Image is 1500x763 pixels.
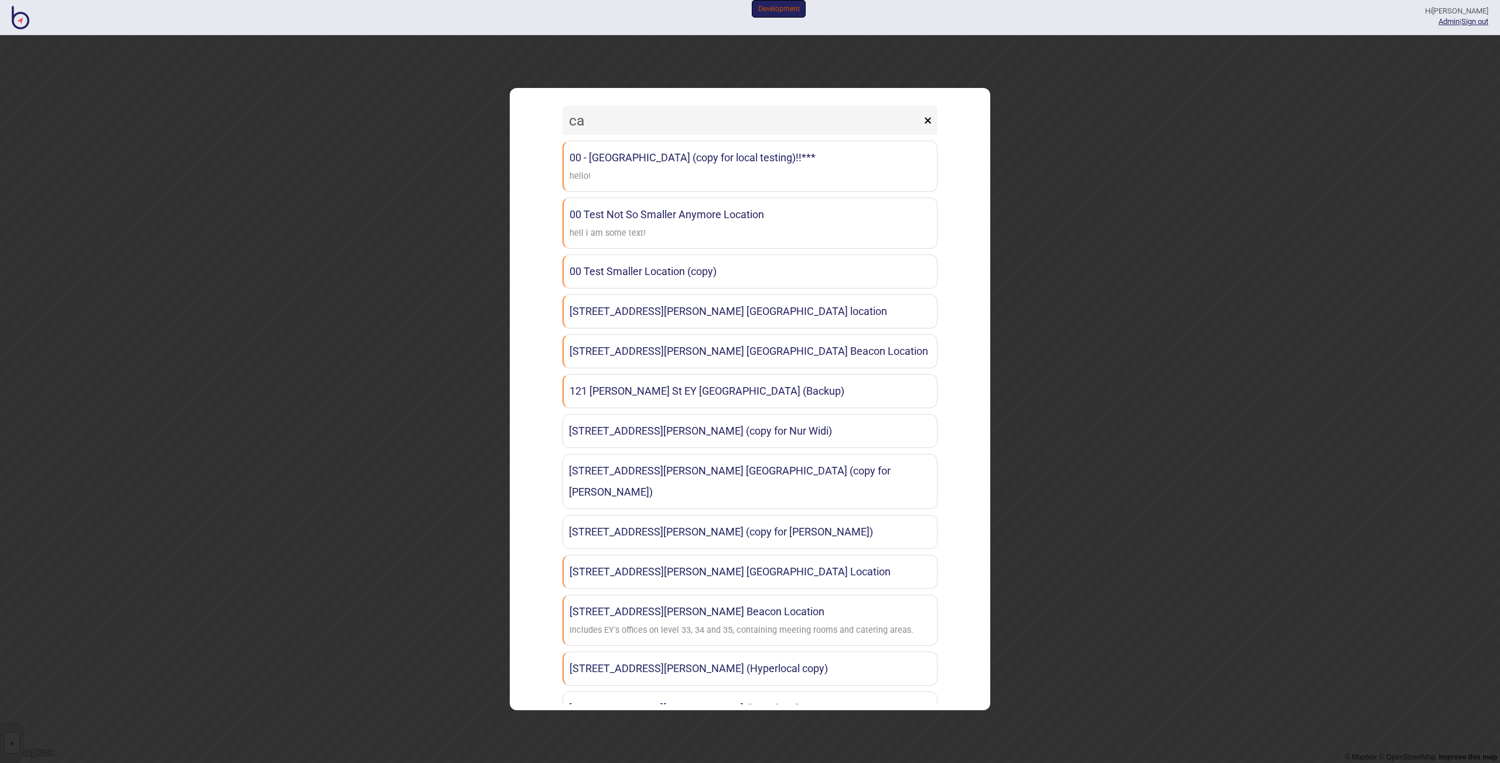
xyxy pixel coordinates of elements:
a: [STREET_ADDRESS][PERSON_NAME] (copy for [PERSON_NAME]) [562,515,937,549]
a: [STREET_ADDRESS][PERSON_NAME] (copy for Nur Widi) [562,414,937,448]
a: [STREET_ADDRESS][PERSON_NAME] (Hyperlocal copy) [562,652,937,686]
a: [STREET_ADDRESS][PERSON_NAME] Beacon LocationIncludes EY's offices on level 33, 34 and 35, contai... [562,595,937,646]
span: | [1438,17,1461,26]
button: × [918,106,937,135]
a: [STREET_ADDRESS][PERSON_NAME] [GEOGRAPHIC_DATA] Location [562,555,937,589]
img: BindiMaps CMS [12,6,29,29]
a: Admin [1438,17,1460,26]
a: 00 - [GEOGRAPHIC_DATA] (copy for local testing)!!***hello! [562,141,937,192]
a: [STREET_ADDRESS][PERSON_NAME] (hyperlocal) [562,691,937,725]
input: Search locations by tag + name [562,106,921,135]
a: 121 [PERSON_NAME] St EY [GEOGRAPHIC_DATA] (Backup) [562,374,937,408]
a: 00 Test Smaller Location (copy) [562,255,937,289]
div: Hi [PERSON_NAME] [1425,6,1488,16]
a: [STREET_ADDRESS][PERSON_NAME] [GEOGRAPHIC_DATA] Beacon Location [562,334,937,368]
div: Includes EY's offices on level 33, 34 and 35, containing meeting rooms and catering areas. [570,622,913,639]
div: hell i am some text! [570,225,646,242]
a: 00 Test Not So Smaller Anymore Locationhell i am some text! [562,198,937,249]
a: [STREET_ADDRESS][PERSON_NAME] [GEOGRAPHIC_DATA] (copy for [PERSON_NAME]) [562,454,937,509]
div: hello! [570,168,591,185]
button: Sign out [1461,17,1488,26]
a: [STREET_ADDRESS][PERSON_NAME] [GEOGRAPHIC_DATA] location [562,294,937,328]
